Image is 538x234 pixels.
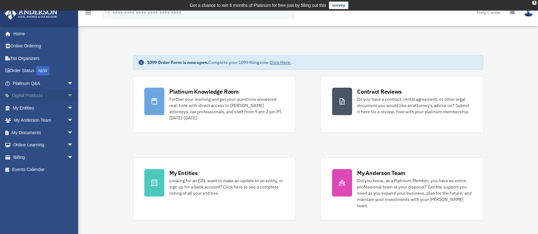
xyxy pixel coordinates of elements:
[4,139,83,151] a: Online Learningarrow_drop_down
[67,151,80,164] span: arrow_drop_down
[4,90,83,102] a: Digital Productsarrow_drop_down
[84,11,92,16] a: menu
[4,151,83,163] a: Billingarrow_drop_down
[190,2,326,9] div: Get a chance to win 6 months of Platinum for free just by filling out this
[169,96,284,121] div: Further your learning and get your questions answered real-time with direct access to [PERSON_NAM...
[67,126,80,139] span: arrow_drop_down
[36,66,50,76] div: NEW
[524,8,533,17] img: User Pic
[3,7,59,20] img: Anderson Advisors Platinum Portal
[4,65,83,77] a: Order StatusNEW
[4,52,83,65] a: Tax Organizers
[169,88,239,95] div: Platinum Knowledge Room
[133,76,296,133] a: Platinum Knowledge Room Further your learning and get your questions answered real-time with dire...
[67,90,80,102] span: arrow_drop_down
[357,96,472,115] div: Do you have a contract, rental agreement, or other legal document you would like an attorney's ad...
[321,158,483,220] a: My Anderson Team Did you know, as a Platinum Member, you have an entire professional team at your...
[357,169,405,177] div: My Anderson Team
[67,77,80,90] span: arrow_drop_down
[169,178,284,196] div: Looking for an EIN, want to make an update to an entity, or sign up for a bank account? Click her...
[147,59,291,66] div: Complete your 1099 filing now.
[321,76,483,133] a: Contract Reviews Do you have a contract, rental agreement, or other legal document you would like...
[532,1,536,5] div: close
[84,9,92,16] i: menu
[4,27,80,40] a: Home
[133,158,296,220] a: My Entities Looking for an EIN, want to make an update to an entity, or sign up for a bank accoun...
[169,169,197,177] div: My Entities
[4,126,83,139] a: My Documentsarrow_drop_down
[147,60,208,65] strong: 1099 Order Form is now open.
[67,102,80,115] span: arrow_drop_down
[4,40,83,52] a: Online Ordering
[4,163,83,176] a: Events Calendar
[4,114,83,127] a: My Anderson Teamarrow_drop_down
[357,178,472,209] div: Did you know, as a Platinum Member, you have an entire professional team at your disposal? Get th...
[67,139,80,152] span: arrow_drop_down
[270,60,291,65] a: Click Here.
[329,2,348,9] a: survey
[357,88,402,95] div: Contract Reviews
[4,102,83,114] a: My Entitiesarrow_drop_down
[4,77,83,90] a: Platinum Q&Aarrow_drop_down
[104,8,111,15] i: search
[67,114,80,127] span: arrow_drop_down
